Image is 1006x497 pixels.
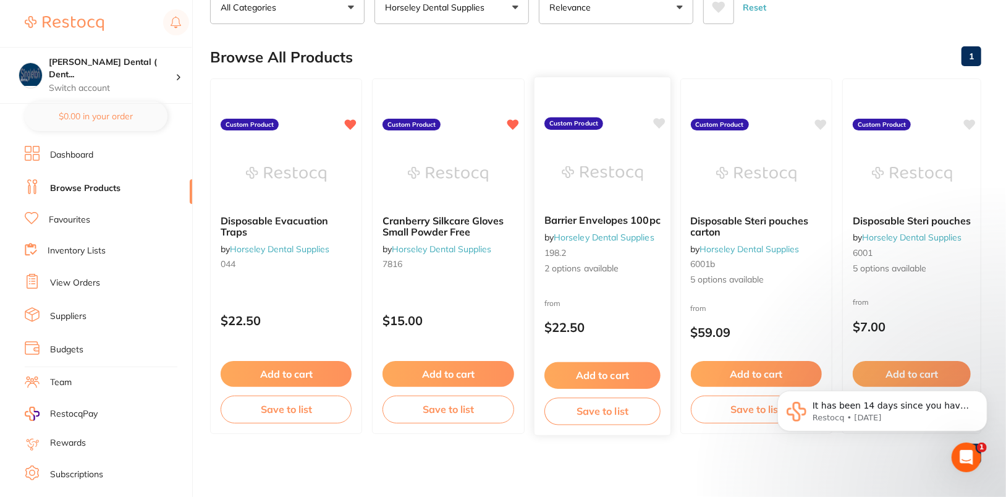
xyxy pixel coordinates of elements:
span: 5 options available [691,274,822,286]
span: 7816 [383,258,402,270]
a: Suppliers [50,310,87,323]
b: Barrier Envelopes 100pc [544,215,661,226]
span: 1 [977,443,987,452]
span: Cranberry Silkcare Gloves Small Powder Free [383,215,504,238]
a: Subscriptions [50,469,103,481]
p: Relevance [549,1,596,14]
a: Favourites [49,214,90,226]
span: 198.2 [544,247,566,258]
h2: Browse All Products [210,49,353,66]
div: message notification from Restocq, 4d ago. It has been 14 days since you have started your Restoc... [19,65,229,106]
img: Barrier Envelopes 100pc [562,142,643,205]
span: 5 options available [853,263,971,275]
span: from [853,297,869,307]
p: All Categories [221,1,281,14]
b: Cranberry Silkcare Gloves Small Powder Free [383,215,514,238]
button: Add to cart [221,361,352,387]
span: Barrier Envelopes 100pc [544,214,661,226]
iframe: Intercom live chat [952,443,981,472]
a: Team [50,376,72,389]
b: Disposable Evacuation Traps [221,215,352,238]
a: Horseley Dental Supplies [392,244,491,255]
label: Custom Product [221,119,279,131]
label: Custom Product [544,117,603,130]
h4: Singleton Dental ( DentalTown 8 Pty Ltd) [49,56,175,80]
p: $7.00 [853,320,971,334]
img: Profile image for Restocq [28,76,48,96]
p: $15.00 [383,313,514,328]
button: $0.00 in your order [25,101,167,131]
a: 1 [962,44,981,69]
button: Save to list [383,396,514,423]
span: Disposable Steri pouches carton [691,215,809,238]
span: from [691,304,707,313]
img: Disposable Steri pouches carton [716,143,797,205]
span: 6001 [853,247,873,258]
img: Singleton Dental ( DentalTown 8 Pty Ltd) [19,63,42,86]
a: Dashboard [50,149,93,161]
span: Disposable Steri pouches [853,215,971,227]
button: Save to list [691,396,822,423]
img: Cranberry Silkcare Gloves Small Powder Free [408,143,488,205]
span: from [544,298,560,307]
p: $22.50 [221,313,352,328]
p: $22.50 [544,320,661,334]
a: Restocq Logo [25,9,104,38]
span: by [853,232,962,243]
a: Rewards [50,437,86,449]
label: Custom Product [383,119,441,131]
a: Budgets [50,344,83,356]
span: 6001b [691,258,716,270]
img: Disposable Steri pouches [872,143,952,205]
span: RestocqPay [50,408,98,420]
a: Horseley Dental Supplies [700,244,800,255]
b: Disposable Steri pouches [853,215,971,226]
b: Disposable Steri pouches carton [691,215,822,238]
button: Save to list [221,396,352,423]
p: It has been 14 days since you have started your Restocq journey. We wanted to do a check in and s... [54,74,213,87]
button: Save to list [544,397,661,425]
p: $59.09 [691,325,822,339]
span: 2 options available [544,263,661,275]
p: Switch account [49,82,175,95]
img: RestocqPay [25,407,40,421]
span: 044 [221,258,235,270]
span: by [383,244,491,255]
a: View Orders [50,277,100,289]
button: Add to cart [544,362,661,389]
label: Custom Product [691,119,749,131]
span: Disposable Evacuation Traps [221,215,328,238]
span: by [544,232,654,243]
label: Custom Product [853,119,911,131]
button: Add to cart [383,361,514,387]
p: Horseley Dental Supplies [385,1,489,14]
a: Browse Products [50,182,120,195]
a: Horseley Dental Supplies [230,244,329,255]
span: by [691,244,800,255]
a: Horseley Dental Supplies [862,232,962,243]
img: Restocq Logo [25,16,104,31]
iframe: Intercom notifications message [759,326,1006,464]
a: Inventory Lists [48,245,106,257]
img: Disposable Evacuation Traps [246,143,326,205]
span: by [221,244,329,255]
a: RestocqPay [25,407,98,421]
a: Horseley Dental Supplies [554,232,654,243]
button: Add to cart [691,361,822,387]
p: Message from Restocq, sent 4d ago [54,87,213,98]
